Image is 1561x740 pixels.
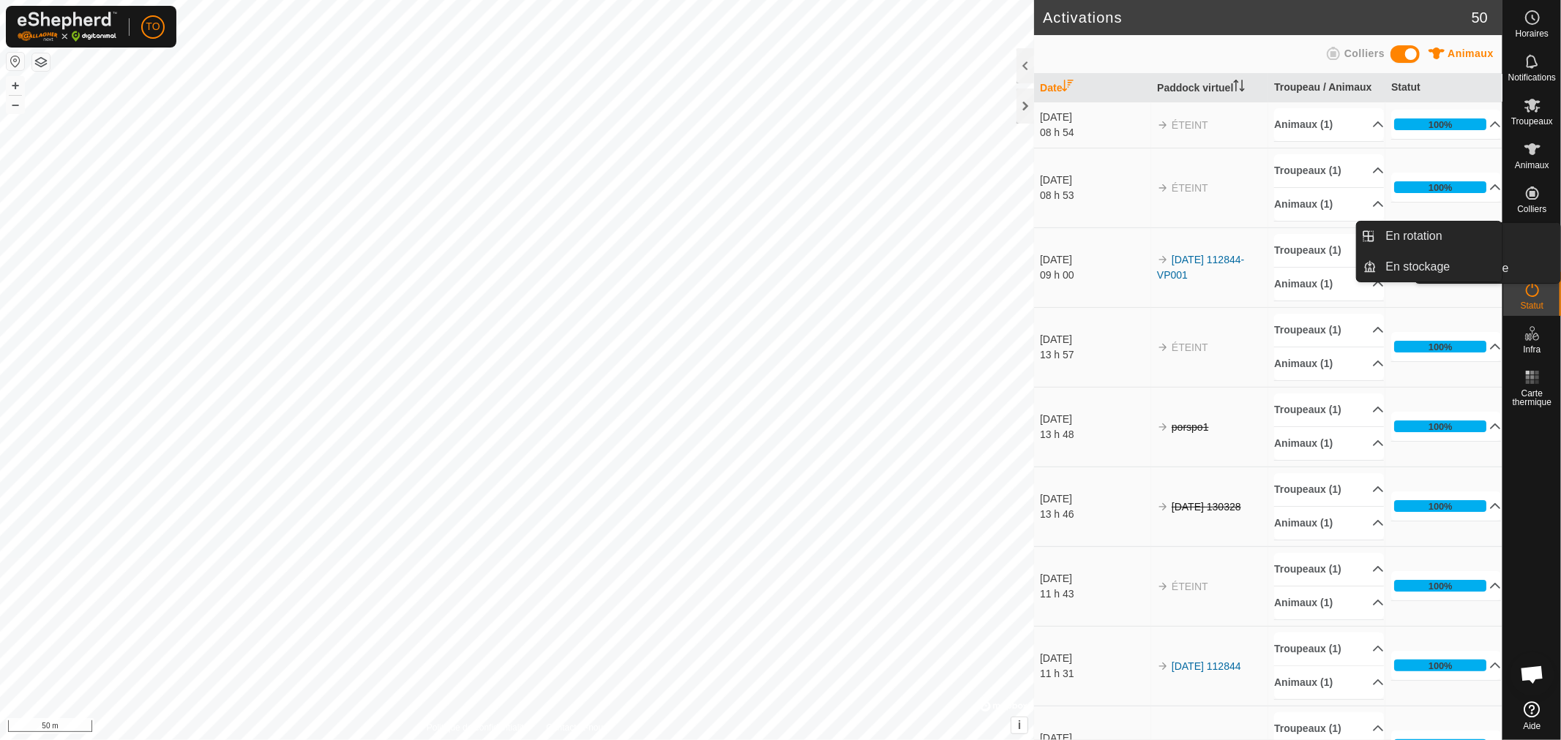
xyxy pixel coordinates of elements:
s: [DATE] 130328 [1172,501,1241,513]
div: [DATE] [1040,332,1150,347]
p-accordion-header: Troupeaux (1) [1274,553,1384,586]
span: Colliers [1517,205,1546,214]
div: 100% [1429,420,1453,434]
button: Couches de carte [32,53,50,71]
a: Aide [1503,695,1561,736]
img: arrow [1157,660,1169,672]
div: 100% [1394,660,1486,671]
div: [DATE] [1040,651,1150,666]
div: 13 h 57 [1040,347,1150,363]
p-accordion-header: Animaux (1) [1274,108,1384,141]
span: En rotation [1386,227,1442,245]
button: + [7,77,24,94]
p-accordion-header: Animaux (1) [1274,188,1384,221]
a: Politique de confidentialité [427,721,528,734]
div: [DATE] [1040,412,1150,427]
div: 100% [1429,659,1453,673]
div: [DATE] [1040,252,1150,268]
div: 13 h 46 [1040,507,1150,522]
span: ÉTEINT [1172,581,1208,592]
img: arrow [1157,581,1169,592]
img: arrow [1157,421,1169,433]
p-accordion-header: 100% [1391,651,1501,680]
span: 50 [1472,7,1488,29]
div: 100% [1394,500,1486,512]
button: i [1011,717,1027,733]
img: arrow [1157,341,1169,353]
a: En stockage [1377,252,1502,282]
span: Carte thermique [1507,389,1557,407]
th: Paddock virtuel [1151,74,1268,102]
div: Open chat [1511,652,1554,696]
img: arrow [1157,182,1169,194]
p-accordion-header: Animaux (1) [1274,347,1384,380]
span: Animaux [1448,48,1494,59]
div: 13 h 48 [1040,427,1150,442]
li: En stockage [1357,252,1502,282]
a: [DATE] 112844 [1172,660,1241,672]
p-sorticon: Activer pour trier [1062,82,1074,94]
button: – [7,96,24,113]
div: 100% [1429,499,1453,513]
p-accordion-header: 100% [1391,571,1501,600]
p-sorticon: Activer pour trier [1233,82,1245,94]
p-accordion-header: Animaux (1) [1274,427,1384,460]
div: 08 h 54 [1040,125,1150,140]
p-accordion-header: 100% [1391,173,1501,202]
img: Logo Gallagher [18,12,117,42]
p-accordion-header: Troupeaux (1) [1274,314,1384,347]
p-accordion-header: Troupeaux (1) [1274,393,1384,426]
div: 100% [1429,181,1453,195]
a: En rotation [1377,222,1502,251]
div: 100% [1394,181,1486,193]
span: Troupeaux [1511,117,1553,126]
span: Statut [1521,301,1543,310]
div: 100% [1394,118,1486,130]
div: 100% [1394,580,1486,592]
img: arrow [1157,254,1169,265]
img: arrow [1157,501,1169,513]
p-accordion-header: 100% [1391,491,1501,521]
div: [DATE] [1040,491,1150,507]
div: [DATE] [1040,571,1150,586]
span: Horaires [1516,29,1549,38]
p-accordion-header: Troupeaux (1) [1274,633,1384,665]
span: Infra [1523,345,1541,354]
s: porspo1 [1172,421,1209,433]
div: [DATE] [1040,173,1150,188]
span: i [1018,719,1021,731]
div: 100% [1394,420,1486,432]
p-accordion-header: Animaux (1) [1274,666,1384,699]
div: 100% [1394,341,1486,352]
div: 100% [1429,579,1453,593]
h2: Activations [1043,9,1472,26]
th: Date [1034,74,1151,102]
li: En rotation [1357,222,1502,251]
p-accordion-header: Troupeaux (1) [1274,234,1384,267]
div: 100% [1429,340,1453,354]
p-accordion-header: 100% [1391,412,1501,441]
span: Notifications [1508,73,1556,82]
th: Statut [1385,74,1502,102]
p-accordion-header: Troupeaux (1) [1274,154,1384,187]
span: Colliers [1344,48,1385,59]
p-accordion-header: Animaux (1) [1274,586,1384,619]
div: 09 h 00 [1040,268,1150,283]
span: ÉTEINT [1172,341,1208,353]
div: 08 h 53 [1040,188,1150,203]
p-accordion-header: Animaux (1) [1274,268,1384,301]
div: [DATE] [1040,110,1150,125]
p-accordion-header: 100% [1391,332,1501,361]
span: TO [146,19,160,34]
span: En stockage [1386,258,1450,276]
span: Animaux [1515,161,1549,170]
a: Contactez-nous [546,721,607,734]
p-accordion-header: 100% [1391,110,1501,139]
span: En stockage [1445,260,1509,277]
button: Réinitialiser la carte [7,53,24,70]
p-accordion-header: Troupeaux (1) [1274,473,1384,506]
th: Troupeau / Animaux [1268,74,1385,102]
span: ÉTEINT [1172,119,1208,131]
div: 11 h 43 [1040,586,1150,602]
img: arrow [1157,119,1169,131]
